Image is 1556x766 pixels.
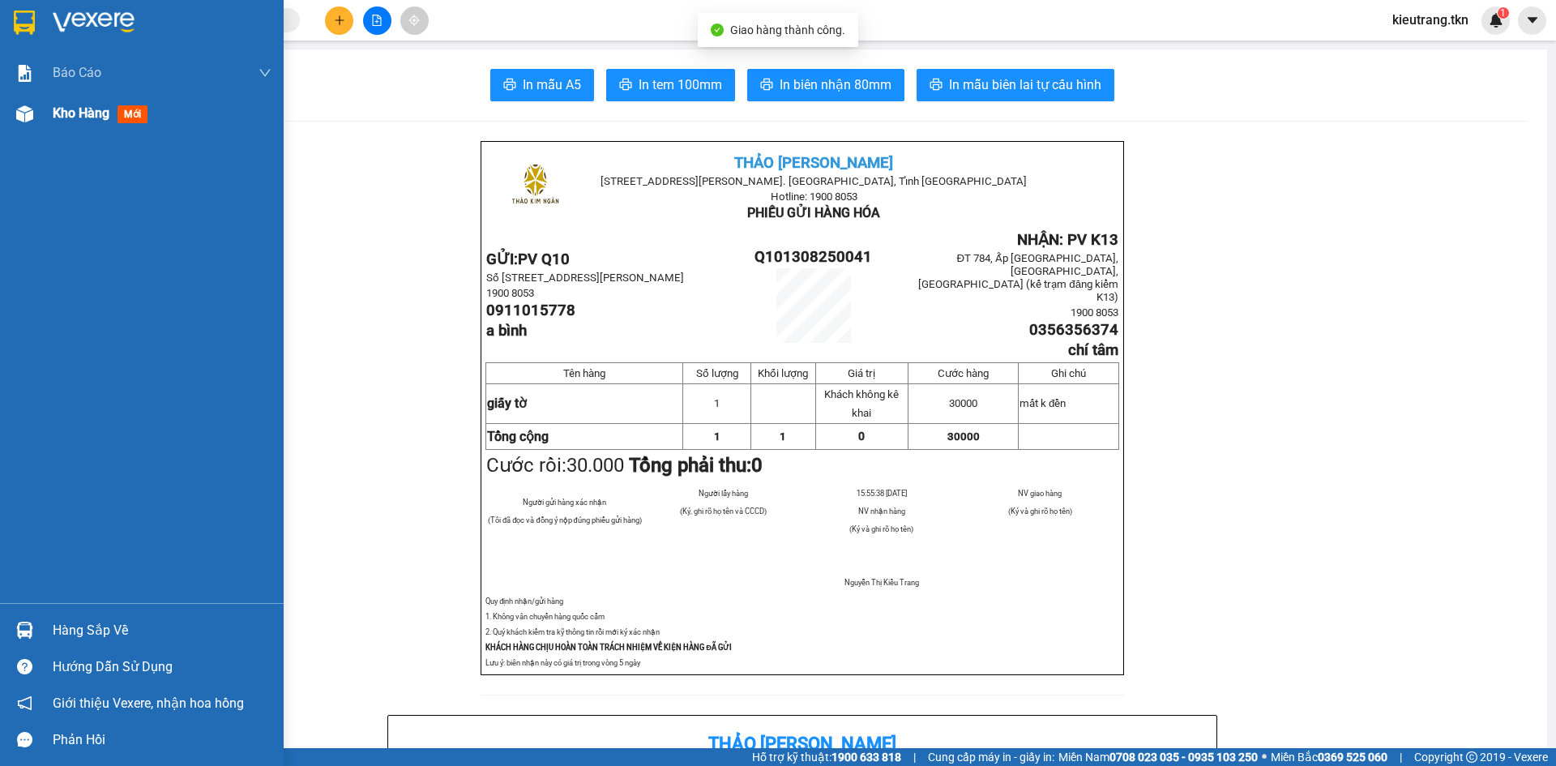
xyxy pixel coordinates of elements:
span: copyright [1466,751,1477,763]
span: NV giao hàng [1018,489,1062,498]
strong: GỬI: [486,250,570,268]
span: NHẬN: PV K13 [1017,231,1118,249]
span: mới [118,105,147,123]
span: (Ký và ghi rõ họ tên) [849,524,913,533]
span: Giới thiệu Vexere, nhận hoa hồng [53,693,244,713]
span: In biên nhận 80mm [780,75,891,95]
span: 2. Quý khách kiểm tra kỹ thông tin rồi mới ký xác nhận [485,627,660,636]
span: file-add [371,15,383,26]
span: aim [408,15,420,26]
span: ⚪️ [1262,754,1267,760]
span: Cước hàng [938,367,989,379]
strong: Tổng cộng [487,429,549,444]
img: solution-icon [16,65,33,82]
span: 30.000 [566,454,624,477]
span: down [259,66,271,79]
strong: 1900 633 818 [831,751,901,764]
span: PV Q10 [518,250,570,268]
span: mất k đền [1020,397,1066,409]
sup: 1 [1498,7,1509,19]
span: printer [619,78,632,93]
button: printerIn mẫu A5 [490,69,594,101]
img: warehouse-icon [16,105,33,122]
span: caret-down [1525,13,1540,28]
span: | [913,748,916,766]
span: THẢO [PERSON_NAME] [734,154,893,172]
span: Tên hàng [563,367,605,379]
img: warehouse-icon [16,622,33,639]
span: 0 [751,454,763,477]
img: logo [495,147,575,227]
span: PHIẾU GỬI HÀNG HÓA [747,205,880,220]
div: Hàng sắp về [53,618,271,643]
span: Số lượng [696,367,738,379]
span: 1. Không vân chuyển hàng quốc cấm [485,612,605,621]
strong: 0708 023 035 - 0935 103 250 [1109,751,1258,764]
div: Phản hồi [53,728,271,752]
span: printer [760,78,773,93]
span: 1 [714,430,720,443]
span: question-circle [17,659,32,674]
span: 0 [858,430,865,443]
span: 1 [714,397,720,409]
span: In mẫu biên lai tự cấu hình [949,75,1101,95]
span: a bình [486,322,527,340]
span: 30000 [947,430,980,443]
button: file-add [363,6,391,35]
strong: KHÁCH HÀNG CHỊU HOÀN TOÀN TRÁCH NHIỆM VỀ KIỆN HÀNG ĐÃ GỬI [485,643,732,652]
span: plus [334,15,345,26]
span: Hỗ trợ kỹ thuật: [752,748,901,766]
span: 0911015778 [486,302,575,319]
span: Kho hàng [53,105,109,121]
span: Quy định nhận/gửi hàng [485,597,563,606]
span: 1900 8053 [486,287,534,299]
span: Cước rồi: [486,454,763,477]
button: printerIn mẫu biên lai tự cấu hình [917,69,1114,101]
span: (Tôi đã đọc và đồng ý nộp đúng phiếu gửi hàng) [488,516,642,524]
span: giấy tờ [487,396,527,411]
span: message [17,732,32,747]
span: Giao hàng thành công. [730,24,845,36]
span: 1 [1500,7,1506,19]
span: Ghi chú [1051,367,1086,379]
span: In tem 100mm [639,75,722,95]
span: NV nhận hàng [858,507,905,516]
img: icon-new-feature [1489,13,1503,28]
img: logo-vxr [14,11,35,35]
span: Miền Bắc [1271,748,1387,766]
span: (Ký và ghi rõ họ tên) [1008,507,1072,516]
strong: Tổng phải thu: [629,454,763,477]
span: Giá trị [848,367,875,379]
b: Thảo [PERSON_NAME] [708,734,896,754]
span: 15:55:38 [DATE] [857,489,907,498]
span: Lưu ý: biên nhận này có giá trị trong vòng 5 ngày [485,658,640,667]
div: Hướng dẫn sử dụng [53,655,271,679]
span: Nguyễn Thị Kiều Trang [844,578,919,587]
span: chí tâm [1068,341,1118,359]
span: (Ký, ghi rõ họ tên và CCCD) [680,507,767,516]
button: printerIn tem 100mm [606,69,735,101]
span: kieutrang.tkn [1379,10,1481,30]
button: caret-down [1518,6,1546,35]
span: Cung cấp máy in - giấy in: [928,748,1054,766]
span: | [1400,748,1402,766]
span: In mẫu A5 [523,75,581,95]
span: ĐT 784, Ấp [GEOGRAPHIC_DATA], [GEOGRAPHIC_DATA], [GEOGRAPHIC_DATA] (kế trạm đăng kiểm K13) [918,252,1118,303]
span: notification [17,695,32,711]
strong: 0369 525 060 [1318,751,1387,764]
span: Người lấy hàng [699,489,748,498]
span: Khách không kê khai [824,388,899,419]
span: 0356356374 [1029,321,1118,339]
span: Người gửi hàng xác nhận [523,498,606,507]
span: check-circle [711,24,724,36]
button: plus [325,6,353,35]
button: aim [400,6,429,35]
span: Miền Nam [1058,748,1258,766]
span: Số [STREET_ADDRESS][PERSON_NAME] [486,272,684,284]
button: printerIn biên nhận 80mm [747,69,904,101]
span: 1900 8053 [1071,306,1118,319]
span: Hotline: 1900 8053 [771,190,857,203]
span: 30000 [949,397,977,409]
span: [STREET_ADDRESS][PERSON_NAME]. [GEOGRAPHIC_DATA], Tỉnh [GEOGRAPHIC_DATA] [601,175,1027,187]
span: Báo cáo [53,62,101,83]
